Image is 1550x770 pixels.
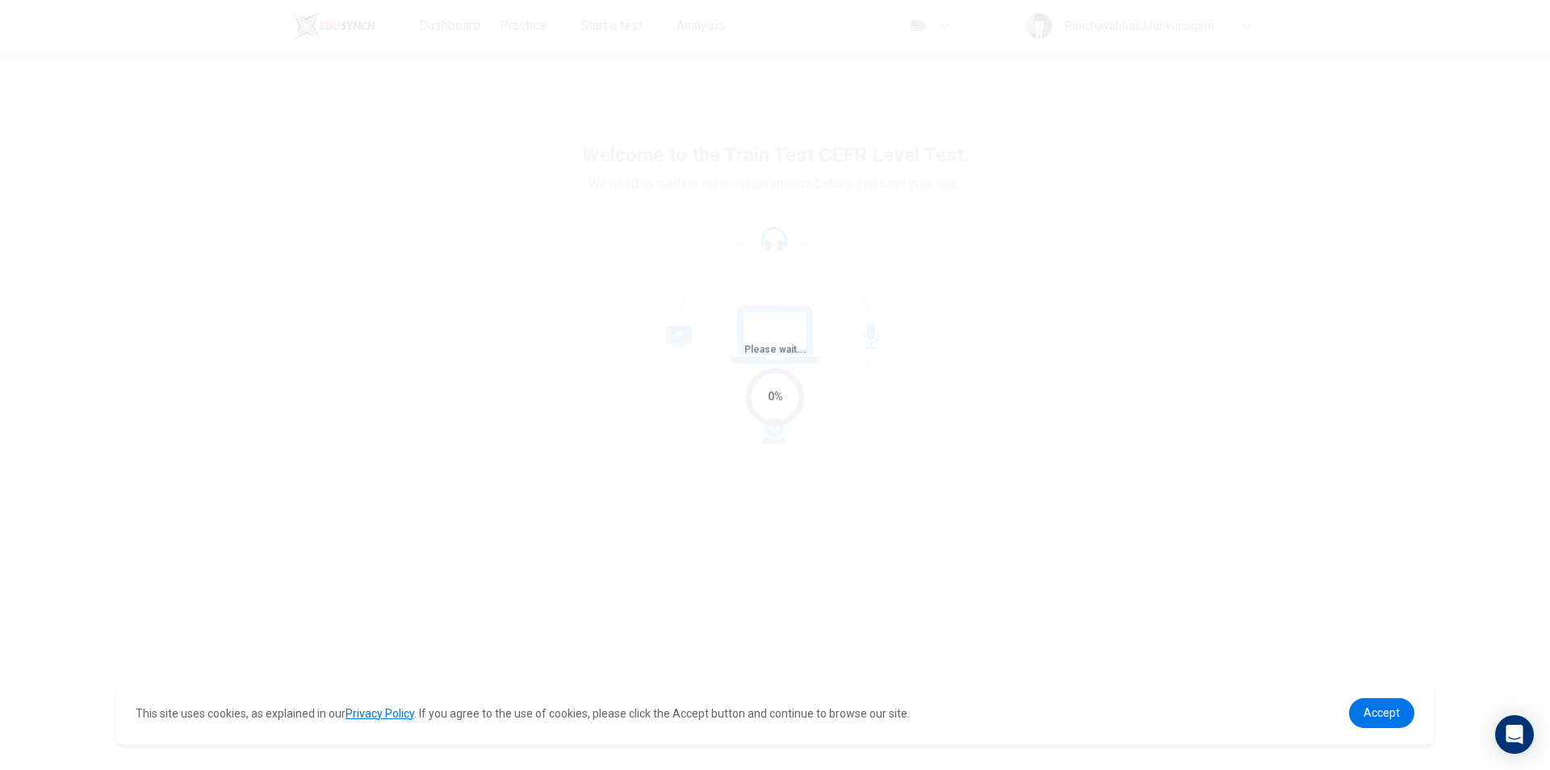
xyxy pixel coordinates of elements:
[744,344,806,355] span: Please wait...
[346,707,414,720] a: Privacy Policy
[1349,698,1414,728] a: dismiss cookie message
[768,387,783,406] div: 0%
[136,707,910,720] span: This site uses cookies, as explained in our . If you agree to the use of cookies, please click th...
[1364,706,1400,719] span: Accept
[1495,715,1534,754] div: Open Intercom Messenger
[116,682,1434,744] div: cookieconsent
